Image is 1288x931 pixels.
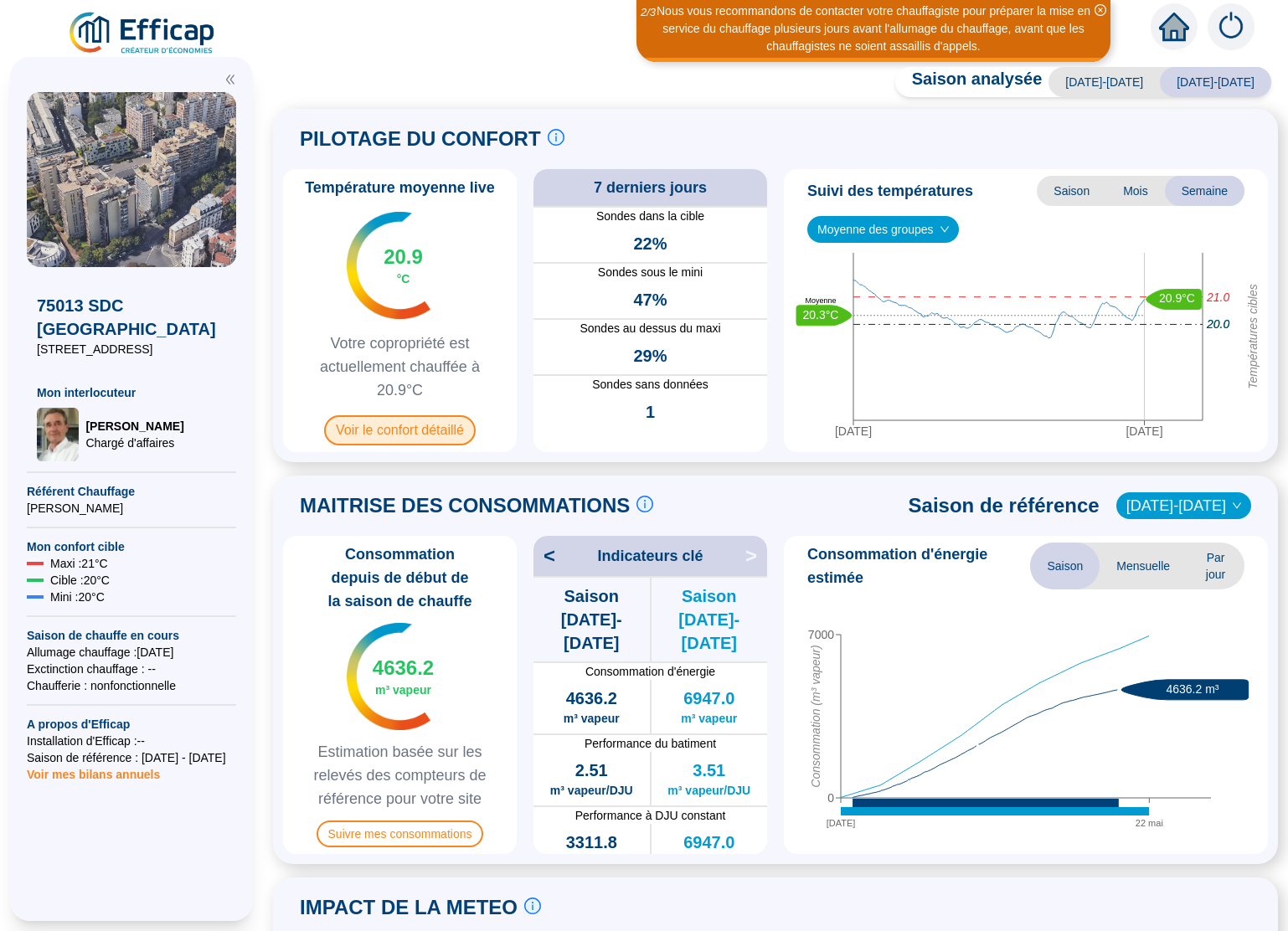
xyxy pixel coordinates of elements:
[533,584,650,655] span: Saison [DATE]-[DATE]
[1206,290,1229,303] tspan: 21.0
[27,500,236,517] span: [PERSON_NAME]
[50,589,105,605] span: Mini : 20 °C
[300,894,518,921] span: IMPACT DE LA METEO
[27,644,236,661] span: Allumage chauffage : [DATE]
[940,224,950,234] span: down
[1159,291,1195,305] text: 20.9°C
[909,492,1100,519] span: Saison de référence
[524,898,541,914] span: info-circle
[300,492,630,519] span: MAITRISE DES CONSOMMATIONS
[550,782,633,799] span: m³ vapeur/DJU
[295,176,505,199] span: Température moyenne live
[633,232,667,255] span: 22%
[300,126,541,152] span: PILOTAGE DU CONFORT
[817,217,949,242] span: Moyenne des groupes
[1030,543,1100,589] span: Saison
[27,677,236,694] span: Chaufferie : non fonctionnelle
[27,627,236,644] span: Saison de chauffe en cours
[1166,682,1218,695] text: 4636.2 m³
[807,179,973,203] span: Suivi des températures
[37,294,226,341] span: 75013 SDC [GEOGRAPHIC_DATA]
[533,663,767,680] span: Consommation d'énergie
[1048,67,1160,97] span: [DATE]-[DATE]
[533,807,767,824] span: Performance à DJU constant
[85,418,183,435] span: [PERSON_NAME]
[681,710,737,727] span: m³ vapeur
[224,74,236,85] span: double-left
[566,687,617,710] span: 4636.2
[835,424,872,438] tspan: [DATE]
[533,376,767,393] span: Sondes sans données
[636,496,653,512] span: info-circle
[1136,818,1163,828] tspan: 22 mai
[594,176,707,199] span: 7 derniers jours
[50,555,108,572] span: Maxi : 21 °C
[85,435,183,451] span: Chargé d'affaires
[633,288,667,311] span: 47%
[646,400,655,424] span: 1
[533,735,767,752] span: Performance du batiment
[564,710,620,727] span: m³ vapeur
[575,759,608,782] span: 2.51
[641,6,656,18] i: 2 / 3
[27,733,236,749] span: Installation d'Efficap : --
[533,208,767,225] span: Sondes dans la cible
[548,129,564,146] span: info-circle
[27,758,160,781] span: Voir mes bilans annuels
[290,543,510,613] span: Consommation depuis de début de la saison de chauffe
[805,296,836,305] text: Moyenne
[50,572,110,589] span: Cible : 20 °C
[27,749,236,766] span: Saison de référence : [DATE] - [DATE]
[1246,284,1260,389] tspan: Températures cibles
[808,628,834,641] tspan: 7000
[27,661,236,677] span: Exctinction chauffage : --
[37,408,79,461] img: Chargé d'affaires
[1126,493,1241,518] span: 2018-2019
[827,818,856,828] tspan: [DATE]
[533,320,767,337] span: Sondes au dessus du maxi
[693,759,725,782] span: 3.51
[1100,543,1187,589] span: Mensuelle
[667,782,750,799] span: m³ vapeur/DJU
[1106,176,1165,206] span: Mois
[347,623,431,730] img: indicateur températures
[1126,424,1162,438] tspan: [DATE]
[317,820,484,847] span: Suivre mes consommations
[807,543,1030,589] span: Consommation d'énergie estimée
[67,10,219,57] img: efficap energie logo
[566,831,617,854] span: 3311.8
[597,544,703,568] span: Indicateurs clé
[683,687,734,710] span: 6947.0
[745,543,767,569] span: >
[384,244,423,270] span: 20.9
[1187,543,1244,589] span: Par jour
[290,740,510,810] span: Estimation basée sur les relevés des compteurs de référence pour votre site
[347,212,431,319] img: indicateur températures
[1206,317,1229,331] tspan: 20.0
[803,307,839,321] text: 20.3°C
[27,538,236,555] span: Mon confort cible
[533,543,555,569] span: <
[27,483,236,500] span: Référent Chauffage
[827,791,834,805] tspan: 0
[1159,12,1189,42] span: home
[1037,176,1106,206] span: Saison
[37,341,226,357] span: [STREET_ADDRESS]
[533,264,767,281] span: Sondes sous le mini
[809,645,822,787] tspan: Consommation (m³ vapeur)
[1208,3,1255,50] img: alerts
[290,332,510,402] span: Votre copropriété est actuellement chauffée à 20.9°C
[373,655,434,682] span: 4636.2
[375,682,431,698] span: m³ vapeur
[895,67,1043,97] span: Saison analysée
[1232,501,1242,511] span: down
[397,270,410,287] span: °C
[639,3,1108,55] div: Nous vous recommandons de contacter votre chauffagiste pour préparer la mise en service du chauff...
[1165,176,1244,206] span: Semaine
[1160,67,1271,97] span: [DATE]-[DATE]
[683,831,734,854] span: 6947.0
[324,415,476,445] span: Voir le confort détaillé
[633,344,667,368] span: 29%
[27,716,236,733] span: A propos d'Efficap
[652,584,768,655] span: Saison [DATE]-[DATE]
